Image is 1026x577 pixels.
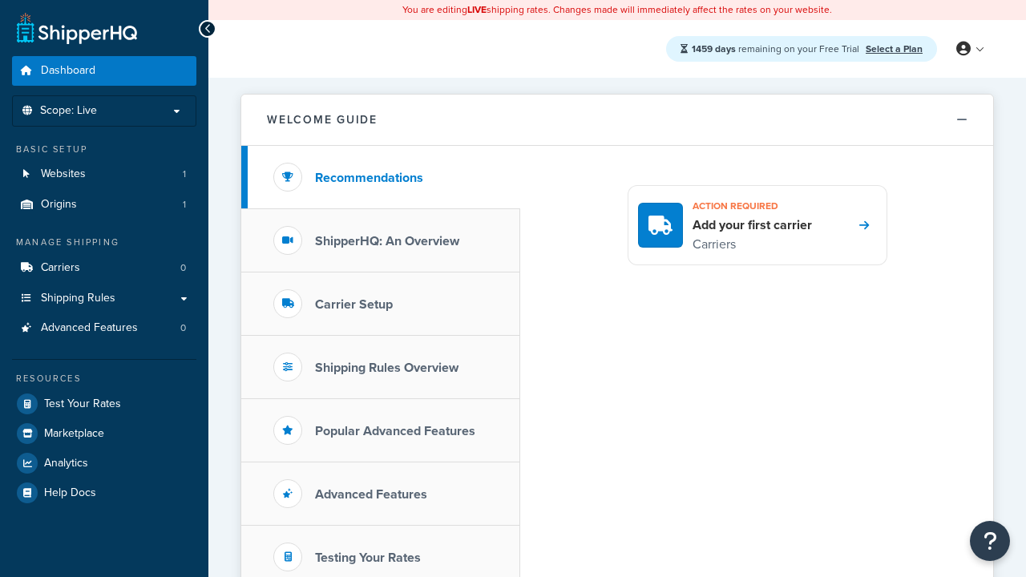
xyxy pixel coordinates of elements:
[180,261,186,275] span: 0
[692,42,736,56] strong: 1459 days
[12,313,196,343] a: Advanced Features0
[12,253,196,283] a: Carriers0
[12,159,196,189] li: Websites
[315,551,421,565] h3: Testing Your Rates
[44,486,96,500] span: Help Docs
[467,2,487,17] b: LIVE
[12,313,196,343] li: Advanced Features
[12,372,196,385] div: Resources
[315,171,423,185] h3: Recommendations
[866,42,923,56] a: Select a Plan
[41,64,95,78] span: Dashboard
[183,198,186,212] span: 1
[315,361,458,375] h3: Shipping Rules Overview
[180,321,186,335] span: 0
[693,234,812,255] p: Carriers
[44,427,104,441] span: Marketplace
[12,284,196,313] a: Shipping Rules
[41,292,115,305] span: Shipping Rules
[12,190,196,220] a: Origins1
[267,114,378,126] h2: Welcome Guide
[315,297,393,312] h3: Carrier Setup
[12,253,196,283] li: Carriers
[41,198,77,212] span: Origins
[12,56,196,86] a: Dashboard
[41,261,80,275] span: Carriers
[693,216,812,234] h4: Add your first carrier
[44,397,121,411] span: Test Your Rates
[12,236,196,249] div: Manage Shipping
[41,321,138,335] span: Advanced Features
[40,104,97,118] span: Scope: Live
[41,167,86,181] span: Websites
[12,419,196,448] a: Marketplace
[315,234,459,248] h3: ShipperHQ: An Overview
[44,457,88,470] span: Analytics
[12,389,196,418] a: Test Your Rates
[12,478,196,507] a: Help Docs
[183,167,186,181] span: 1
[693,196,812,216] h3: Action required
[315,424,475,438] h3: Popular Advanced Features
[12,159,196,189] a: Websites1
[12,449,196,478] a: Analytics
[970,521,1010,561] button: Open Resource Center
[692,42,862,56] span: remaining on your Free Trial
[241,95,993,146] button: Welcome Guide
[315,487,427,502] h3: Advanced Features
[12,190,196,220] li: Origins
[12,143,196,156] div: Basic Setup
